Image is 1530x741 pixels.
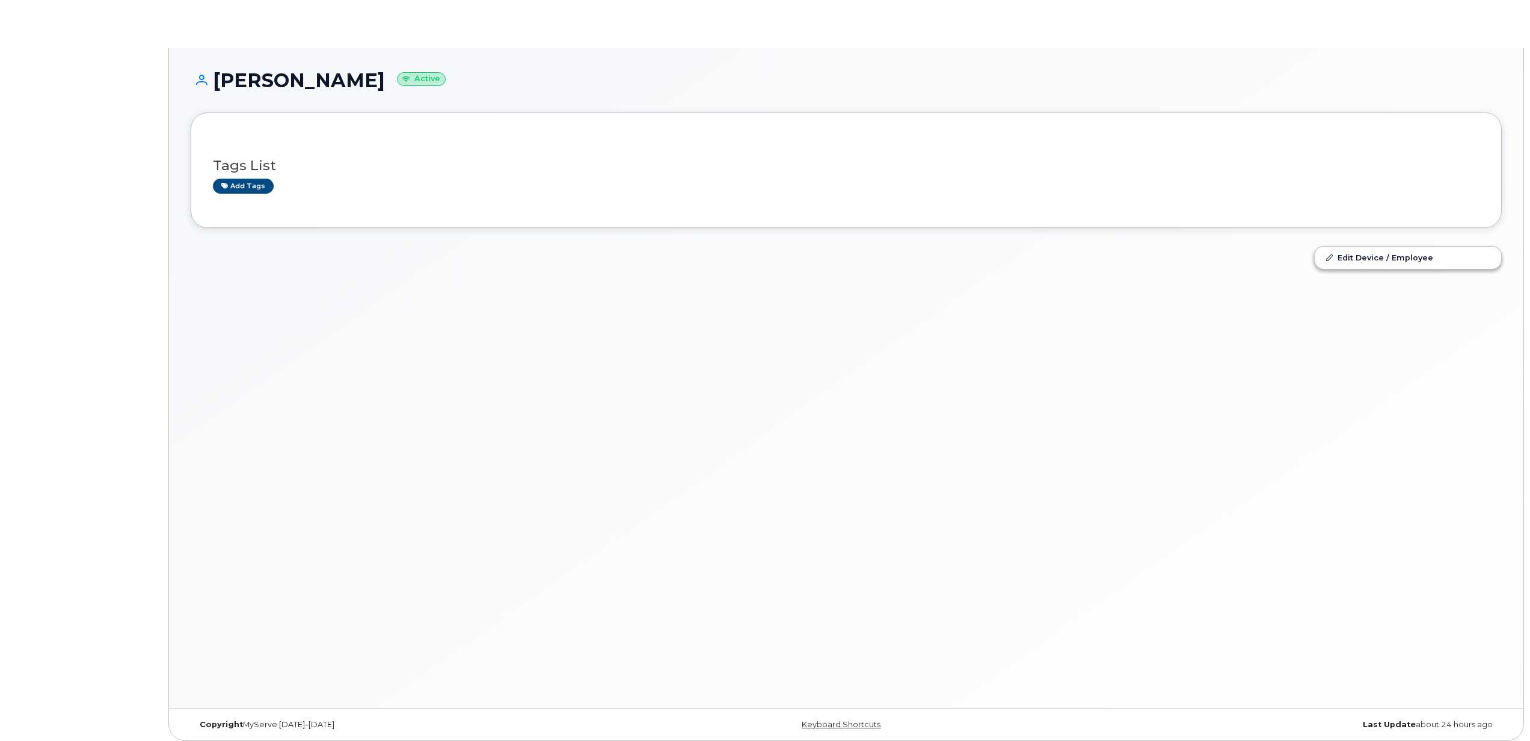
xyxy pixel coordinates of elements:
[1065,720,1502,730] div: about 24 hours ago
[191,70,1502,91] h1: [PERSON_NAME]
[191,720,628,730] div: MyServe [DATE]–[DATE]
[200,720,243,729] strong: Copyright
[213,158,1479,173] h3: Tags List
[1315,247,1501,268] a: Edit Device / Employee
[213,179,274,194] a: Add tags
[397,72,446,86] small: Active
[1363,720,1416,729] strong: Last Update
[802,720,880,729] a: Keyboard Shortcuts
